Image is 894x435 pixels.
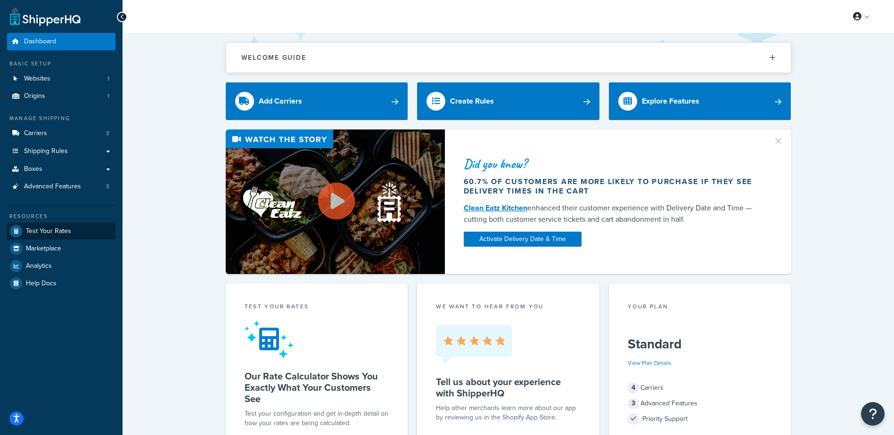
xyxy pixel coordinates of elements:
span: Help Docs [26,280,57,288]
span: Origins [24,92,45,100]
a: Websites1 [7,70,115,88]
h5: Tell us about your experience with ShipperHQ [436,376,581,399]
div: Carriers [628,381,772,395]
span: 3 [628,398,639,409]
img: Video thumbnail [226,129,445,274]
span: 1 [107,92,109,100]
div: Explore Features [642,95,699,108]
a: Marketplace [7,240,115,257]
a: Origins1 [7,88,115,105]
a: Dashboard [7,33,115,50]
h5: Standard [628,337,772,352]
div: Did you know? [464,157,762,170]
a: Boxes [7,161,115,178]
a: Help Docs [7,275,115,292]
a: Shipping Rules [7,143,115,160]
h5: Our Rate Calculator Shows You Exactly What Your Customers See [245,371,389,404]
a: Carriers3 [7,125,115,142]
span: 3 [106,129,109,137]
li: Websites [7,70,115,88]
span: Analytics [26,262,52,270]
span: Marketplace [26,245,61,253]
span: 4 [628,382,639,394]
a: Explore Features [609,82,791,120]
button: Welcome Guide [226,43,791,72]
div: Add Carriers [259,95,302,108]
button: Open Resource Center [861,402,885,426]
p: we want to hear from you [436,302,581,311]
span: Carriers [24,129,47,137]
div: Test your rates [245,302,389,313]
div: enhanced their customer experience with Delivery Date and Time — cutting both customer service ti... [464,202,762,225]
a: Advanced Features3 [7,178,115,195]
div: Basic Setup [7,60,115,68]
span: Shipping Rules [24,147,68,155]
a: Create Rules [417,82,599,120]
span: 3 [106,183,109,191]
h2: Welcome Guide [241,54,306,61]
p: Help other merchants learn more about our app by reviewing us in the Shopify App Store. [436,403,581,422]
div: Manage Shipping [7,114,115,122]
div: Resources [7,212,115,220]
li: Advanced Features [7,178,115,195]
span: Advanced Features [24,183,81,191]
div: Priority Support [628,412,772,426]
span: Websites [24,75,50,83]
div: Create Rules [450,95,494,108]
a: Test Your Rates [7,223,115,240]
li: Origins [7,88,115,105]
span: Dashboard [24,38,56,46]
a: Analytics [7,258,115,274]
a: Activate Delivery Date & Time [464,232,582,247]
a: View Plan Details [628,359,672,367]
div: Test your configuration and get in-depth detail on how your rates are being calculated. [245,409,389,428]
div: Your Plan [628,302,772,313]
li: Carriers [7,125,115,142]
span: 1 [107,75,109,83]
div: 60.7% of customers are more likely to purchase if they see delivery times in the cart [464,177,762,196]
a: Clean Eatz Kitchen [464,202,527,213]
span: Boxes [24,165,42,173]
span: Test Your Rates [26,227,71,235]
div: Advanced Features [628,397,772,410]
a: Add Carriers [226,82,408,120]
